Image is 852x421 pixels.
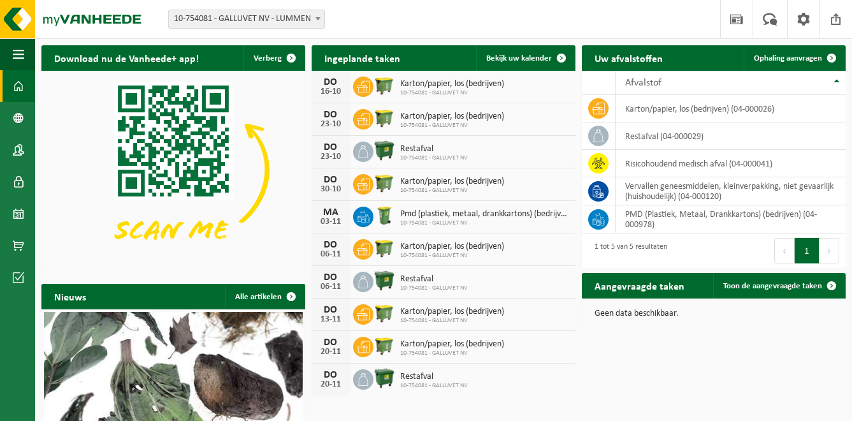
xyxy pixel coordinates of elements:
h2: Download nu de Vanheede+ app! [41,45,212,70]
img: WB-0240-HPE-GN-50 [373,205,395,226]
div: 20-11 [318,380,343,389]
h2: Ingeplande taken [312,45,413,70]
button: Next [820,238,839,263]
img: WB-1100-HPE-GN-01 [373,270,395,292]
div: DO [318,110,343,120]
div: 23-10 [318,152,343,161]
span: Karton/papier, los (bedrijven) [400,339,504,350]
span: Verberg [254,54,282,63]
div: 06-11 [318,283,343,292]
span: Karton/papier, los (bedrijven) [400,177,504,187]
span: Karton/papier, los (bedrijven) [400,112,504,122]
h2: Aangevraagde taken [582,273,697,298]
img: WB-1100-HPE-GN-50 [373,107,395,129]
button: Verberg [243,45,304,71]
img: WB-1100-HPE-GN-01 [373,140,395,161]
span: 10-754081 - GALLUVET NV [400,284,468,292]
p: Geen data beschikbaar. [595,309,833,318]
span: 10-754081 - GALLUVET NV [400,154,468,162]
div: 16-10 [318,87,343,96]
div: DO [318,142,343,152]
span: Restafval [400,372,468,382]
span: Afvalstof [625,78,661,88]
td: risicohoudend medisch afval (04-000041) [616,150,846,177]
span: 10-754081 - GALLUVET NV - LUMMEN [168,10,325,29]
span: 10-754081 - GALLUVET NV [400,187,504,195]
h2: Nieuws [41,284,99,309]
span: Toon de aangevraagde taken [723,282,822,290]
span: Karton/papier, los (bedrijven) [400,79,504,89]
a: Bekijk uw kalender [476,45,574,71]
a: Alle artikelen [225,284,304,309]
iframe: chat widget [6,393,213,421]
div: 13-11 [318,315,343,324]
span: 10-754081 - GALLUVET NV [400,252,504,260]
div: 03-11 [318,218,343,226]
img: WB-1100-HPE-GN-01 [373,367,395,389]
span: Pmd (plastiek, metaal, drankkartons) (bedrijven) [400,209,569,219]
div: DO [318,240,343,250]
span: 10-754081 - GALLUVET NV - LUMMEN [169,10,324,28]
span: Ophaling aanvragen [754,54,822,63]
span: 10-754081 - GALLUVET NV [400,219,569,227]
div: 06-11 [318,250,343,259]
span: Restafval [400,144,468,154]
span: 10-754081 - GALLUVET NV [400,382,468,390]
div: DO [318,305,343,315]
div: 23-10 [318,120,343,129]
a: Ophaling aanvragen [744,45,844,71]
img: WB-1100-HPE-GN-50 [373,172,395,194]
span: Karton/papier, los (bedrijven) [400,307,504,317]
td: PMD (Plastiek, Metaal, Drankkartons) (bedrijven) (04-000978) [616,205,846,233]
button: Previous [774,238,795,263]
span: Karton/papier, los (bedrijven) [400,242,504,252]
div: MA [318,207,343,218]
a: Toon de aangevraagde taken [713,273,844,299]
img: WB-1100-HPE-GN-50 [373,335,395,357]
div: DO [318,175,343,185]
img: WB-1100-HPE-GN-50 [373,237,395,259]
img: WB-1100-HPE-GN-50 [373,302,395,324]
span: 10-754081 - GALLUVET NV [400,350,504,357]
span: 10-754081 - GALLUVET NV [400,89,504,97]
div: 1 tot 5 van 5 resultaten [588,237,667,265]
div: DO [318,370,343,380]
img: WB-1100-HPE-GN-50 [373,75,395,96]
span: Restafval [400,274,468,284]
div: 30-10 [318,185,343,194]
h2: Uw afvalstoffen [582,45,675,70]
span: Bekijk uw kalender [486,54,552,63]
td: restafval (04-000029) [616,122,846,150]
div: DO [318,77,343,87]
div: DO [318,272,343,283]
button: 1 [795,238,820,263]
td: karton/papier, los (bedrijven) (04-000026) [616,95,846,122]
div: 20-11 [318,348,343,357]
td: vervallen geneesmiddelen, kleinverpakking, niet gevaarlijk (huishoudelijk) (04-000120) [616,177,846,205]
span: 10-754081 - GALLUVET NV [400,122,504,129]
img: Download de VHEPlus App [41,71,305,269]
div: DO [318,337,343,348]
span: 10-754081 - GALLUVET NV [400,317,504,325]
